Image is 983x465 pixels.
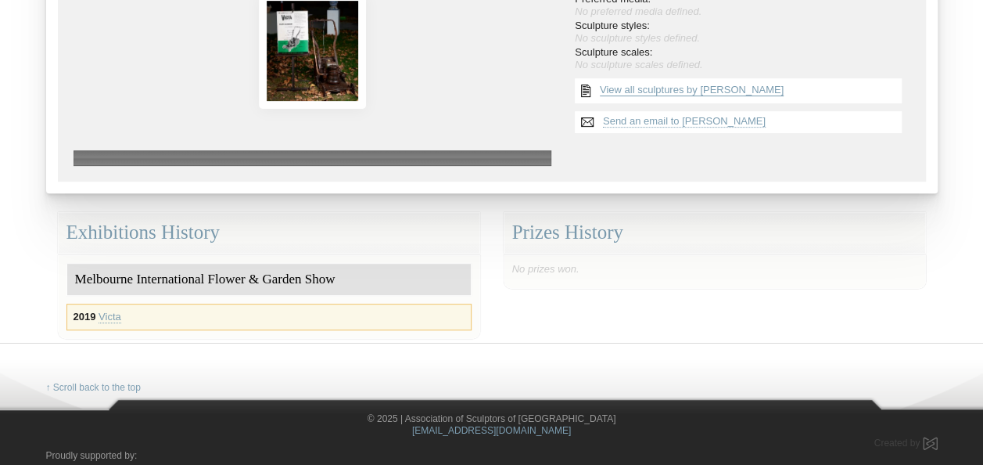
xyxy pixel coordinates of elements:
img: Created by Marby [923,437,938,450]
div: No preferred media defined. [575,5,909,18]
div: Melbourne International Flower & Garden Show [67,264,471,296]
a: [EMAIL_ADDRESS][DOMAIN_NAME] [412,425,571,436]
span: Created by [874,438,920,449]
a: ↑ Scroll back to the top [46,382,141,394]
a: Victa [99,311,121,323]
span: No prizes won. [512,263,579,275]
strong: 2019 [74,311,96,323]
img: Send an email to David Fenwick [575,111,600,133]
div: Exhibitions History [58,212,480,254]
a: Created by [874,438,937,449]
div: © 2025 | Association of Sculptors of [GEOGRAPHIC_DATA] [34,413,949,437]
div: No sculpture styles defined. [575,32,909,45]
a: Send an email to [PERSON_NAME] [603,115,766,128]
p: Proudly supported by: [46,450,938,462]
li: Sculpture styles: [575,20,909,45]
img: View all {sculptor_name} sculptures list [575,78,597,103]
li: Sculpture scales: [575,46,909,71]
div: Prizes History [504,212,926,254]
a: View all sculptures by [PERSON_NAME] [600,84,784,96]
div: No sculpture scales defined. [575,59,909,71]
